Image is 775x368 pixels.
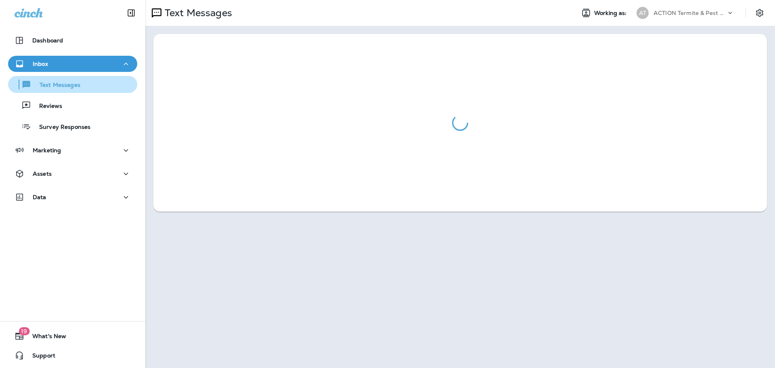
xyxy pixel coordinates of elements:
[8,76,137,93] button: Text Messages
[8,347,137,364] button: Support
[19,327,29,335] span: 19
[8,142,137,158] button: Marketing
[31,124,90,131] p: Survey Responses
[8,189,137,205] button: Data
[33,61,48,67] p: Inbox
[31,103,62,110] p: Reviews
[24,352,55,362] span: Support
[8,32,137,48] button: Dashboard
[8,56,137,72] button: Inbox
[33,147,61,154] p: Marketing
[120,5,142,21] button: Collapse Sidebar
[594,10,628,17] span: Working as:
[637,7,649,19] div: AT
[8,118,137,135] button: Survey Responses
[32,37,63,44] p: Dashboard
[8,166,137,182] button: Assets
[33,170,52,177] p: Assets
[161,7,232,19] p: Text Messages
[752,6,767,20] button: Settings
[31,82,80,89] p: Text Messages
[8,97,137,114] button: Reviews
[33,194,46,200] p: Data
[8,328,137,344] button: 19What's New
[654,10,726,16] p: ACTION Termite & Pest Control
[24,333,66,343] span: What's New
